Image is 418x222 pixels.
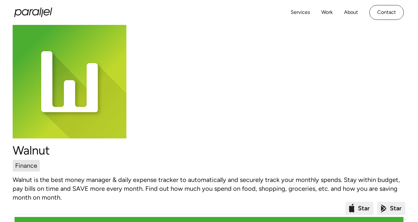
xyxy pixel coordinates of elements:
a: Contact [369,5,404,20]
a: Finance [13,160,40,172]
p: Walnut is the best money manager & daily expense tracker to automatically and securely track your... [13,175,405,202]
a: Work [321,8,333,17]
div: Star [390,204,402,213]
a: Services [291,8,310,17]
a: home [14,8,52,17]
div: Finance [15,161,37,170]
div: Star [358,204,370,213]
a: About [344,8,358,17]
h1: Walnut [13,143,405,157]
